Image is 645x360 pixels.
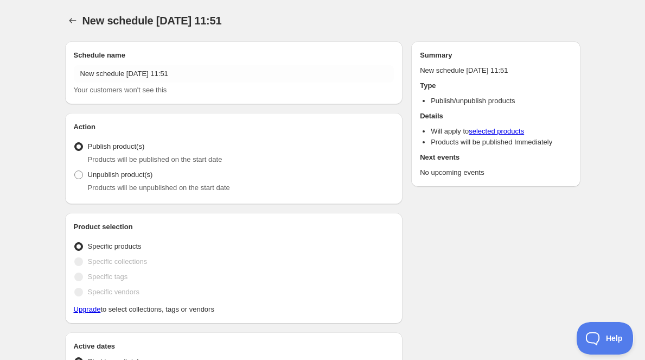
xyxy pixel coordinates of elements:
[420,80,571,91] h2: Type
[420,50,571,61] h2: Summary
[88,142,145,150] span: Publish product(s)
[88,257,148,266] span: Specific collections
[74,304,394,315] p: to select collections, tags or vendors
[88,273,128,281] span: Specific tags
[74,341,394,352] h2: Active dates
[420,152,571,163] h2: Next events
[74,222,394,232] h2: Product selection
[88,184,230,192] span: Products will be unpublished on the start date
[74,122,394,132] h2: Action
[88,170,153,179] span: Unpublish product(s)
[431,126,571,137] li: Will apply to
[74,50,394,61] h2: Schedule name
[74,86,167,94] span: Your customers won't see this
[469,127,524,135] a: selected products
[65,13,80,28] button: Schedules
[577,322,634,355] iframe: Toggle Customer Support
[88,155,222,163] span: Products will be published on the start date
[431,137,571,148] li: Products will be published Immediately
[420,65,571,76] p: New schedule [DATE] 11:51
[420,111,571,122] h2: Details
[74,305,101,313] a: Upgrade
[82,15,222,27] span: New schedule [DATE] 11:51
[420,167,571,178] p: No upcoming events
[88,288,139,296] span: Specific vendors
[88,242,142,250] span: Specific products
[431,96,571,106] li: Publish/unpublish products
